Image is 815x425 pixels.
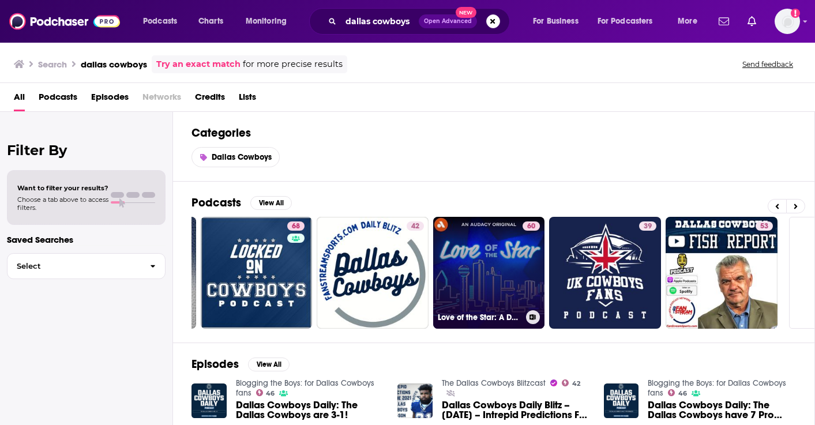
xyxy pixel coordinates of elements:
span: 53 [760,221,768,232]
h2: Episodes [191,357,239,371]
span: 68 [292,221,300,232]
p: Saved Searches [7,234,166,245]
button: open menu [238,12,302,31]
button: open menu [670,12,712,31]
a: Show notifications dropdown [743,12,761,31]
img: Dallas Cowboys Daily Blitz – 8/27/21 – Intrepid Predictions For The Dallas Cowboys In 2021 [397,383,433,419]
a: 42 [407,221,424,231]
img: User Profile [775,9,800,34]
a: 53 [666,217,778,329]
span: For Podcasters [598,13,653,29]
span: Monitoring [246,13,287,29]
a: Podcasts [39,88,77,111]
span: More [678,13,697,29]
h2: Categories [191,126,796,140]
button: open menu [525,12,593,31]
a: All [14,88,25,111]
button: Open AdvancedNew [419,14,477,28]
a: Dallas Cowboys Daily: The Dallas Cowboys have 7 Pro Bowlers [648,400,796,420]
a: Dallas Cowboys Daily Blitz – 8/27/21 – Intrepid Predictions For The Dallas Cowboys In 2021 [442,400,590,420]
button: View All [248,358,290,371]
span: 60 [527,221,535,232]
h3: Love of the Star: A Dallas Cowboys Podcast [438,313,521,322]
a: Episodes [91,88,129,111]
a: 42 [317,217,429,329]
a: Credits [195,88,225,111]
span: For Business [533,13,579,29]
span: Choose a tab above to access filters. [17,195,108,212]
button: View All [250,196,292,210]
span: Podcasts [143,13,177,29]
img: Podchaser - Follow, Share and Rate Podcasts [9,10,120,32]
a: 68 [201,217,313,329]
button: open menu [590,12,670,31]
span: 42 [411,221,419,232]
span: New [456,7,476,18]
span: 39 [644,221,652,232]
button: Select [7,253,166,279]
span: Select [7,262,141,270]
a: 46 [668,389,687,396]
span: Dallas Cowboys Daily Blitz – [DATE] – Intrepid Predictions For The Dallas Cowboys In [DATE] [442,400,590,420]
a: 60 [523,221,540,231]
a: 46 [256,389,275,396]
a: Show notifications dropdown [714,12,734,31]
span: Networks [142,88,181,111]
span: 46 [678,391,687,396]
span: 42 [572,381,580,386]
span: Open Advanced [424,18,472,24]
a: 60Love of the Star: A Dallas Cowboys Podcast [433,217,545,329]
svg: Add a profile image [791,9,800,18]
span: for more precise results [243,58,343,71]
a: The Dallas Cowboys Blitzcast [442,378,546,388]
a: Lists [239,88,256,111]
input: Search podcasts, credits, & more... [341,12,419,31]
button: Show profile menu [775,9,800,34]
button: open menu [135,12,192,31]
span: Charts [198,13,223,29]
h2: Filter By [7,142,166,159]
img: Dallas Cowboys Daily: The Dallas Cowboys have 7 Pro Bowlers [604,383,639,419]
a: Blogging the Boys: for Dallas Cowboys fans [236,378,374,398]
a: Dallas Cowboys [191,147,280,167]
div: Search podcasts, credits, & more... [320,8,521,35]
a: 68 [287,221,305,231]
img: Dallas Cowboys Daily: The Dallas Cowboys are 3-1! [191,383,227,419]
button: Send feedback [739,59,797,69]
span: 46 [266,391,275,396]
a: EpisodesView All [191,357,290,371]
span: Logged in as oliviaschaefers [775,9,800,34]
a: PodcastsView All [191,195,292,210]
a: 39 [639,221,656,231]
a: Try an exact match [156,58,241,71]
span: Want to filter your results? [17,184,108,192]
a: 53 [756,221,773,231]
h3: dallas cowboys [81,59,147,70]
a: 42 [562,379,580,386]
a: 39 [549,217,661,329]
a: Dallas Cowboys Daily: The Dallas Cowboys are 3-1! [236,400,384,420]
a: Blogging the Boys: for Dallas Cowboys fans [648,378,786,398]
h2: Podcasts [191,195,241,210]
h3: Search [38,59,67,70]
span: Dallas Cowboys [212,152,272,162]
a: Charts [191,12,230,31]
